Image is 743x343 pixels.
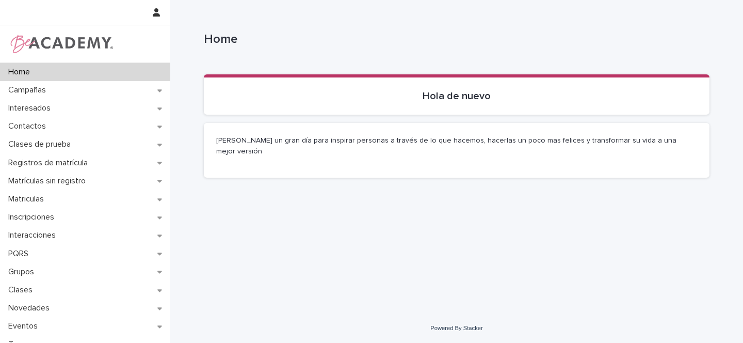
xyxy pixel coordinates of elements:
[4,303,58,313] p: Novedades
[204,32,705,47] p: Home
[4,285,41,295] p: Clases
[4,194,52,204] p: Matriculas
[216,90,697,102] p: Hola de nuevo
[8,34,114,54] img: WPrjXfSUmiLcdUfaYY4Q
[4,103,59,113] p: Interesados
[4,249,37,259] p: PQRS
[4,267,42,277] p: Grupos
[4,176,94,186] p: Matrículas sin registro
[4,158,96,168] p: Registros de matrícula
[216,135,697,157] p: [PERSON_NAME] un gran día para inspirar personas a través de lo que hacemos, hacerlas un poco mas...
[4,85,54,95] p: Campañas
[4,121,54,131] p: Contactos
[4,321,46,331] p: Eventos
[4,230,64,240] p: Interacciones
[4,67,38,77] p: Home
[430,325,482,331] a: Powered By Stacker
[4,139,79,149] p: Clases de prueba
[4,212,62,222] p: Inscripciones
